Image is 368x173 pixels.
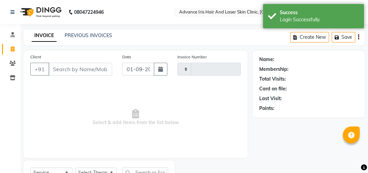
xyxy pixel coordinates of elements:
[30,54,41,60] label: Client
[259,105,274,112] div: Points:
[332,32,355,42] button: Save
[74,3,104,22] b: 08047224946
[17,3,63,22] img: logo
[30,63,49,76] button: +91
[280,16,359,23] div: Login Successfully.
[48,63,112,76] input: Search by Name/Mobile/Email/Code
[280,9,359,16] div: Success
[32,30,57,42] a: INVOICE
[259,85,287,92] div: Card on file:
[290,32,329,42] button: Create New
[30,84,241,151] span: Select & add items from the list below
[259,56,274,63] div: Name:
[259,66,289,73] div: Membership:
[122,54,131,60] label: Date
[259,95,282,102] div: Last Visit:
[65,32,112,38] a: PREVIOUS INVOICES
[259,76,286,83] div: Total Visits:
[177,54,207,60] label: Invoice Number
